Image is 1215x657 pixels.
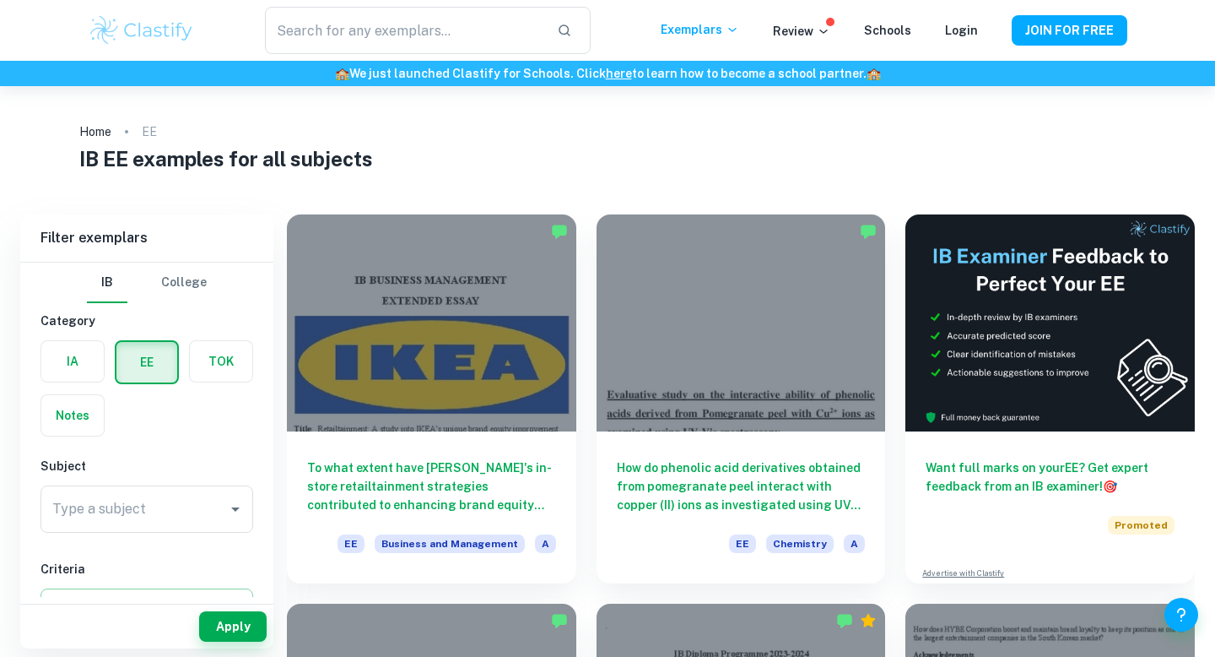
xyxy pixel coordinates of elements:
[265,7,543,54] input: Search for any exemplars...
[860,223,877,240] img: Marked
[597,214,886,584] a: How do phenolic acid derivatives obtained from pomegranate peel interact with copper (II) ions as...
[20,214,273,262] h6: Filter exemplars
[551,223,568,240] img: Marked
[307,459,556,514] h6: To what extent have [PERSON_NAME]'s in-store retailtainment strategies contributed to enhancing b...
[766,535,834,553] span: Chemistry
[945,24,978,37] a: Login
[926,459,1174,496] h6: Want full marks on your EE ? Get expert feedback from an IB examiner!
[836,612,853,629] img: Marked
[87,263,127,303] button: IB
[617,459,866,514] h6: How do phenolic acid derivatives obtained from pomegranate peel interact with copper (II) ions as...
[335,67,349,80] span: 🏫
[864,24,911,37] a: Schools
[1103,480,1117,493] span: 🎯
[79,144,1137,174] h1: IB EE examples for all subjects
[161,263,207,303] button: College
[661,20,739,39] p: Exemplars
[860,612,877,629] div: Premium
[729,535,756,553] span: EE
[41,341,104,382] button: IA
[773,22,830,41] p: Review
[40,312,253,330] h6: Category
[199,611,267,642] button: Apply
[142,122,157,141] p: EE
[867,67,881,80] span: 🏫
[337,535,364,553] span: EE
[1164,598,1198,632] button: Help and Feedback
[190,341,252,382] button: TOK
[41,395,104,436] button: Notes
[375,535,525,553] span: Business and Management
[224,497,247,521] button: Open
[922,567,1004,579] a: Advertise with Clastify
[40,589,253,619] button: Select
[3,64,1212,83] h6: We just launched Clastify for Schools. Click to learn how to become a school partner.
[905,214,1195,584] a: Want full marks on yourEE? Get expert feedback from an IB examiner!PromotedAdvertise with Clastify
[844,535,865,553] span: A
[1108,516,1174,535] span: Promoted
[1012,15,1127,46] button: JOIN FOR FREE
[40,560,253,578] h6: Criteria
[551,612,568,629] img: Marked
[606,67,632,80] a: here
[116,342,177,383] button: EE
[87,263,207,303] div: Filter type choice
[88,14,195,47] img: Clastify logo
[905,214,1195,432] img: Thumbnail
[79,120,111,144] a: Home
[40,457,253,475] h6: Subject
[287,214,576,584] a: To what extent have [PERSON_NAME]'s in-store retailtainment strategies contributed to enhancing b...
[535,535,556,553] span: A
